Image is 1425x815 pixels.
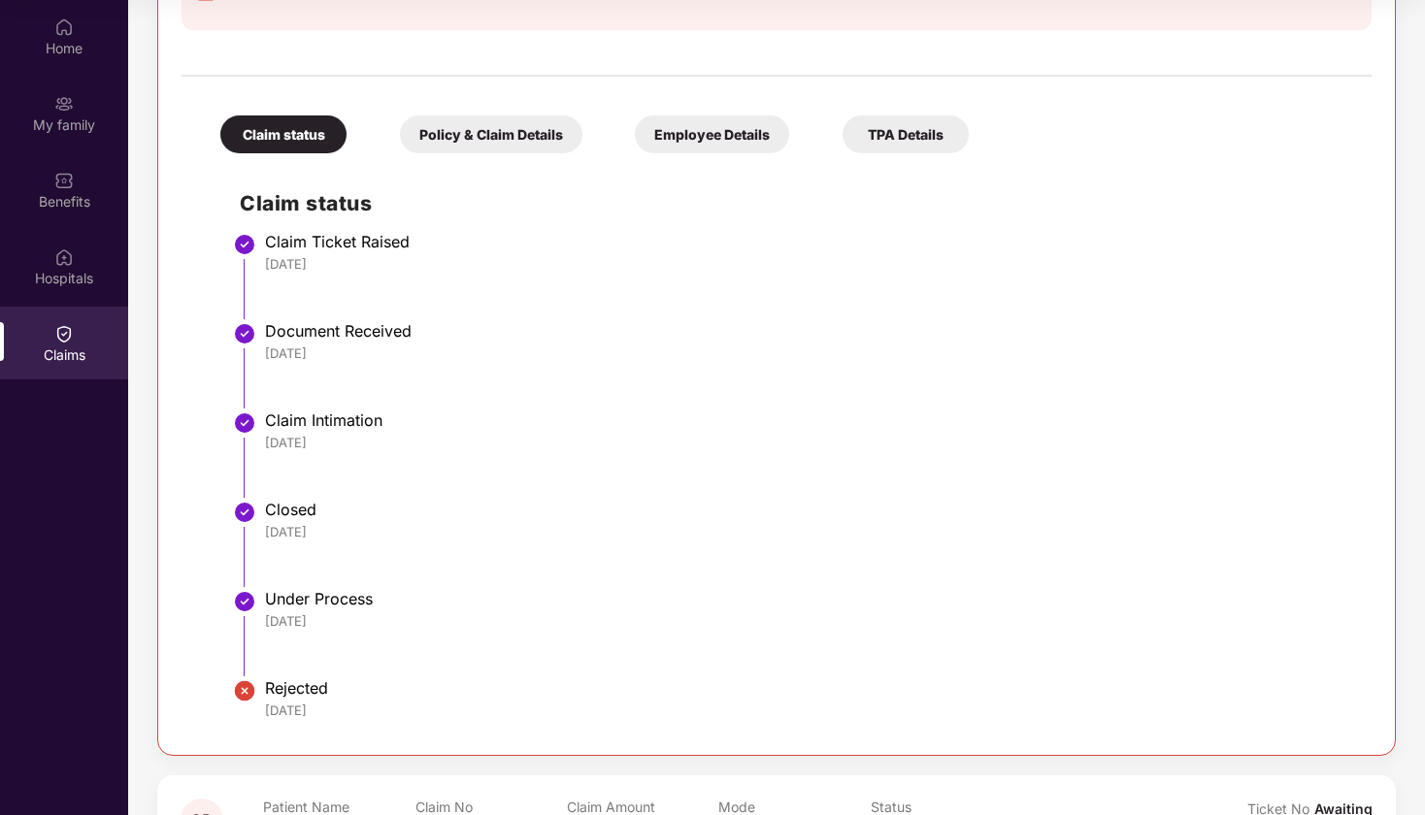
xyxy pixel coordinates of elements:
[265,523,1352,540] div: [DATE]
[415,799,567,815] p: Claim No
[54,171,74,190] img: svg+xml;base64,PHN2ZyBpZD0iQmVuZWZpdHMiIHhtbG5zPSJodHRwOi8vd3d3LnczLm9yZy8yMDAwL3N2ZyIgd2lkdGg9Ij...
[265,678,1352,698] div: Rejected
[567,799,718,815] p: Claim Amount
[265,344,1352,362] div: [DATE]
[233,411,256,435] img: svg+xml;base64,PHN2ZyBpZD0iU3RlcC1Eb25lLTMyeDMyIiB4bWxucz0iaHR0cDovL3d3dy53My5vcmcvMjAwMC9zdmciIH...
[54,247,74,267] img: svg+xml;base64,PHN2ZyBpZD0iSG9zcGl0YWxzIiB4bWxucz0iaHR0cDovL3d3dy53My5vcmcvMjAwMC9zdmciIHdpZHRoPS...
[265,434,1352,451] div: [DATE]
[54,17,74,37] img: svg+xml;base64,PHN2ZyBpZD0iSG9tZSIgeG1sbnM9Imh0dHA6Ly93d3cudzMub3JnLzIwMDAvc3ZnIiB3aWR0aD0iMjAiIG...
[263,799,414,815] p: Patient Name
[635,115,789,153] div: Employee Details
[265,321,1352,341] div: Document Received
[718,799,870,815] p: Mode
[265,589,1352,608] div: Under Process
[54,324,74,343] img: svg+xml;base64,PHN2ZyBpZD0iQ2xhaW0iIHhtbG5zPSJodHRwOi8vd3d3LnczLm9yZy8yMDAwL3N2ZyIgd2lkdGg9IjIwIi...
[233,322,256,345] img: svg+xml;base64,PHN2ZyBpZD0iU3RlcC1Eb25lLTMyeDMyIiB4bWxucz0iaHR0cDovL3d3dy53My5vcmcvMjAwMC9zdmciIH...
[233,590,256,613] img: svg+xml;base64,PHN2ZyBpZD0iU3RlcC1Eb25lLTMyeDMyIiB4bWxucz0iaHR0cDovL3d3dy53My5vcmcvMjAwMC9zdmciIH...
[265,612,1352,630] div: [DATE]
[233,501,256,524] img: svg+xml;base64,PHN2ZyBpZD0iU3RlcC1Eb25lLTMyeDMyIiB4bWxucz0iaHR0cDovL3d3dy53My5vcmcvMjAwMC9zdmciIH...
[265,232,1352,251] div: Claim Ticket Raised
[871,799,1022,815] p: Status
[54,94,74,114] img: svg+xml;base64,PHN2ZyB3aWR0aD0iMjAiIGhlaWdodD0iMjAiIHZpZXdCb3g9IjAgMCAyMCAyMCIgZmlsbD0ibm9uZSIgeG...
[265,701,1352,719] div: [DATE]
[240,187,1352,219] h2: Claim status
[265,500,1352,519] div: Closed
[265,410,1352,430] div: Claim Intimation
[233,233,256,256] img: svg+xml;base64,PHN2ZyBpZD0iU3RlcC1Eb25lLTMyeDMyIiB4bWxucz0iaHR0cDovL3d3dy53My5vcmcvMjAwMC9zdmciIH...
[843,115,969,153] div: TPA Details
[220,115,347,153] div: Claim status
[265,255,1352,273] div: [DATE]
[400,115,582,153] div: Policy & Claim Details
[233,679,256,702] img: svg+xml;base64,PHN2ZyBpZD0iU3RlcC1Eb25lLTIweDIwIiB4bWxucz0iaHR0cDovL3d3dy53My5vcmcvMjAwMC9zdmciIH...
